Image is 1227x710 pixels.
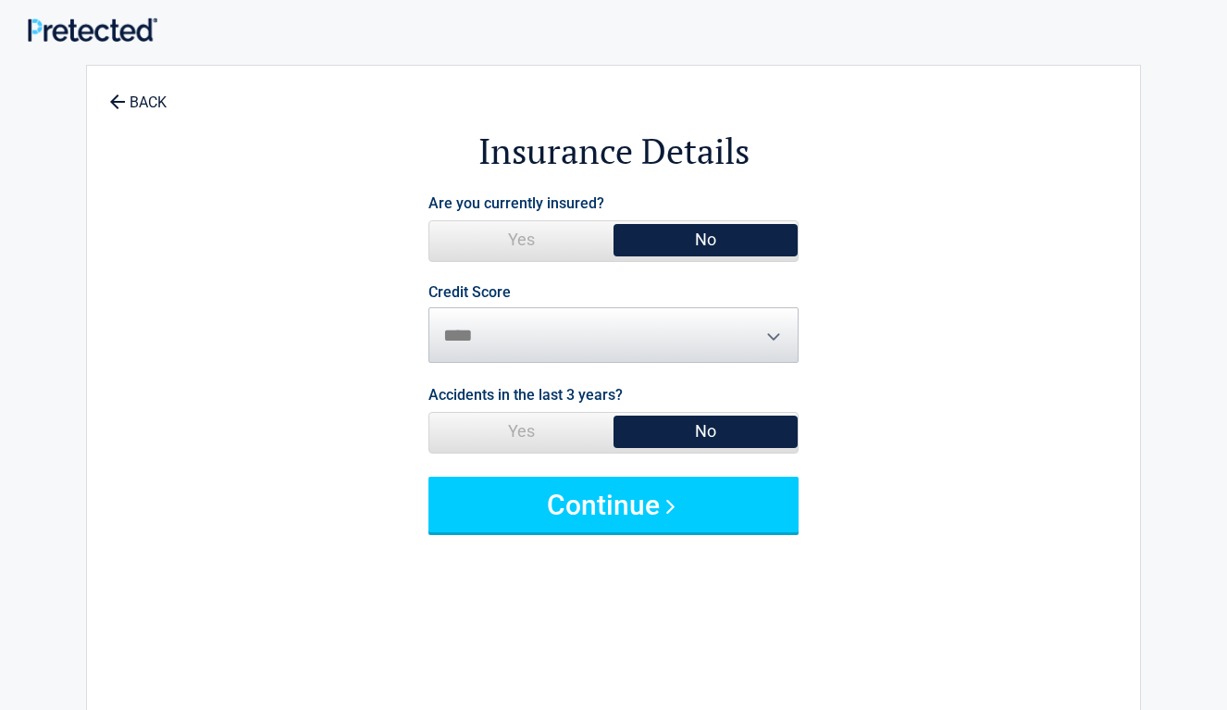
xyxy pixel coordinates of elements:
h2: Insurance Details [189,128,1038,175]
label: Accidents in the last 3 years? [428,382,623,407]
span: No [613,221,798,258]
img: Main Logo [28,18,157,41]
span: No [613,413,798,450]
label: Credit Score [428,285,511,300]
label: Are you currently insured? [428,191,604,216]
button: Continue [428,477,799,532]
a: BACK [105,78,170,110]
span: Yes [429,221,613,258]
span: Yes [429,413,613,450]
